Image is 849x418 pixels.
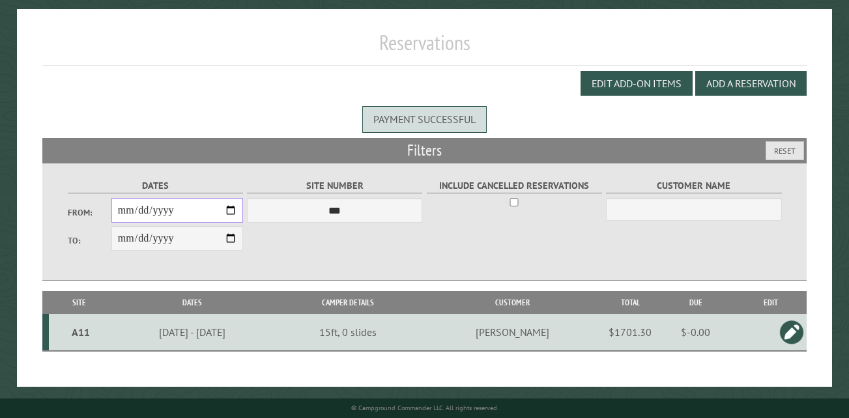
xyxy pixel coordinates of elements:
[735,291,806,314] th: Edit
[656,314,735,351] td: $-0.00
[68,234,111,247] label: To:
[421,314,605,351] td: [PERSON_NAME]
[581,71,693,96] button: Edit Add-on Items
[42,138,807,163] h2: Filters
[362,106,487,132] div: Payment successful
[68,178,243,193] label: Dates
[766,141,804,160] button: Reset
[42,30,807,66] h1: Reservations
[604,291,656,314] th: Total
[695,71,807,96] button: Add a Reservation
[49,291,109,314] th: Site
[656,291,735,314] th: Due
[276,291,421,314] th: Camper Details
[111,326,274,339] div: [DATE] - [DATE]
[247,178,422,193] label: Site Number
[421,291,605,314] th: Customer
[351,404,498,412] small: © Campground Commander LLC. All rights reserved.
[276,314,421,351] td: 15ft, 0 slides
[606,178,781,193] label: Customer Name
[68,206,111,219] label: From:
[109,291,276,314] th: Dates
[604,314,656,351] td: $1701.30
[427,178,602,193] label: Include Cancelled Reservations
[54,326,107,339] div: A11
